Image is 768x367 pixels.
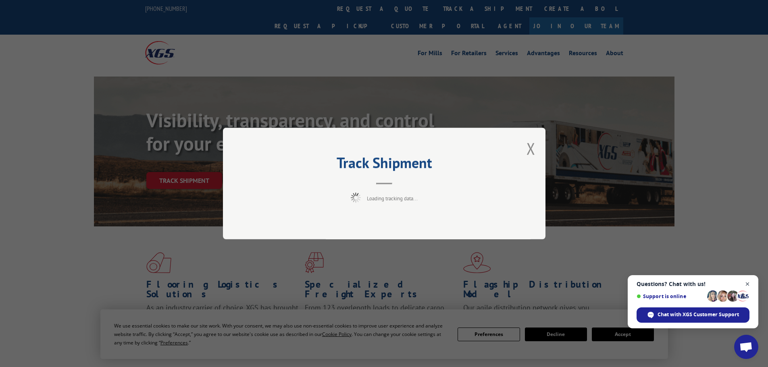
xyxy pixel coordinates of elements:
span: Close chat [743,279,753,289]
button: Close modal [527,138,535,159]
h2: Track Shipment [263,157,505,172]
img: xgs-loading [351,193,361,203]
div: Chat with XGS Customer Support [637,307,749,323]
span: Support is online [637,293,704,299]
span: Loading tracking data... [367,195,418,202]
div: Open chat [734,335,758,359]
span: Questions? Chat with us! [637,281,749,287]
span: Chat with XGS Customer Support [658,311,739,318]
